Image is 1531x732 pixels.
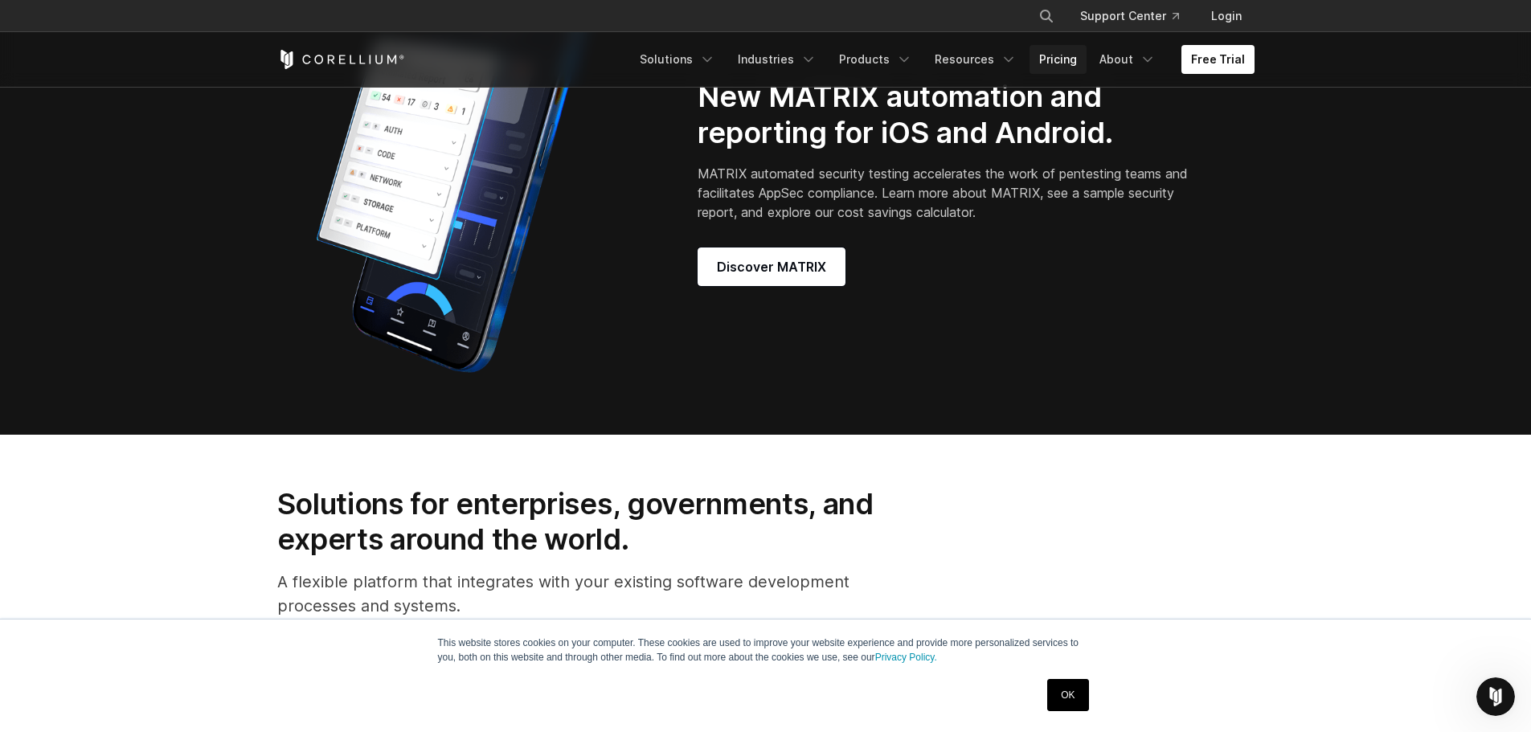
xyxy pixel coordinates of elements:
h2: Solutions for enterprises, governments, and experts around the world. [277,486,918,558]
a: Discover MATRIX [698,247,845,286]
h2: New MATRIX automation and reporting for iOS and Android. [698,79,1193,151]
a: Corellium Home [277,50,405,69]
a: Privacy Policy. [875,652,937,663]
iframe: Intercom live chat [1476,677,1515,716]
a: OK [1047,679,1088,711]
a: Free Trial [1181,45,1255,74]
p: A flexible platform that integrates with your existing software development processes and systems. [277,570,918,618]
div: Navigation Menu [1019,2,1255,31]
a: Resources [925,45,1026,74]
div: Navigation Menu [630,45,1255,74]
a: Pricing [1030,45,1087,74]
a: Industries [728,45,826,74]
button: Search [1032,2,1061,31]
a: Products [829,45,922,74]
p: MATRIX automated security testing accelerates the work of pentesting teams and facilitates AppSec... [698,164,1193,222]
a: Login [1198,2,1255,31]
p: This website stores cookies on your computer. These cookies are used to improve your website expe... [438,636,1094,665]
span: Discover MATRIX [717,257,826,276]
a: Solutions [630,45,725,74]
a: Support Center [1067,2,1192,31]
a: About [1090,45,1165,74]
